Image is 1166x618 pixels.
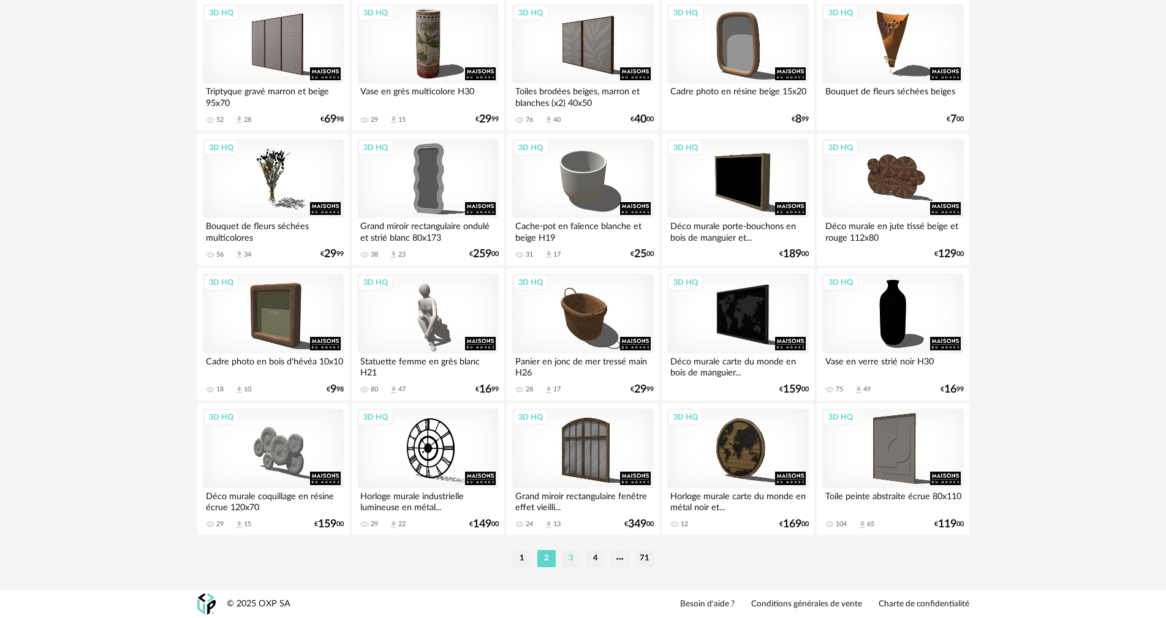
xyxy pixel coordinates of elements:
[668,5,703,21] div: 3D HQ
[553,520,561,529] div: 13
[227,598,290,610] div: © 2025 OXP SA
[371,251,378,259] div: 38
[667,353,808,378] div: Déco murale carte du monde en bois de manguier...
[668,409,703,425] div: 3D HQ
[938,520,956,529] span: 119
[389,385,398,394] span: Download icon
[203,218,344,243] div: Bouquet de fleurs séchées multicolores
[314,520,344,529] div: € 00
[513,409,548,425] div: 3D HQ
[635,550,654,567] li: 71
[822,353,963,378] div: Vase en verre strié noir H30
[512,83,653,108] div: Toiles brodées beiges, marron et blanches (x2) 40x50
[371,520,378,529] div: 29
[562,550,580,567] li: 3
[244,520,251,529] div: 15
[475,115,499,124] div: € 99
[389,520,398,529] span: Download icon
[822,488,963,513] div: Toile peinte abstraite écrue 80x110
[512,488,653,513] div: Grand miroir rectangulaire fenêtre effet vieilli...
[630,250,654,258] div: € 00
[216,116,224,124] div: 52
[244,251,251,259] div: 34
[823,140,858,156] div: 3D HQ
[867,520,874,529] div: 65
[479,115,491,124] span: 29
[244,116,251,124] div: 28
[197,403,349,535] a: 3D HQ Déco murale coquillage en résine écrue 120x70 29 Download icon 15 €15900
[244,385,251,394] div: 10
[634,385,646,394] span: 29
[667,83,808,108] div: Cadre photo en résine beige 15x20
[371,385,378,394] div: 80
[779,520,809,529] div: € 00
[235,520,244,529] span: Download icon
[680,599,735,610] a: Besoin d'aide ?
[630,385,654,394] div: € 99
[398,116,406,124] div: 15
[526,116,533,124] div: 76
[823,409,858,425] div: 3D HQ
[398,251,406,259] div: 23
[783,385,801,394] span: 159
[235,115,244,124] span: Download icon
[235,250,244,259] span: Download icon
[586,550,605,567] li: 4
[330,385,336,394] span: 9
[544,385,553,394] span: Download icon
[513,140,548,156] div: 3D HQ
[681,520,688,529] div: 12
[779,385,809,394] div: € 00
[197,134,349,266] a: 3D HQ Bouquet de fleurs séchées multicolores 56 Download icon 34 €2999
[544,250,553,259] span: Download icon
[475,385,499,394] div: € 99
[938,250,956,258] span: 129
[507,268,659,401] a: 3D HQ Panier en jonc de mer tressé main H26 28 Download icon 17 €2999
[479,385,491,394] span: 16
[327,385,344,394] div: € 98
[823,5,858,21] div: 3D HQ
[203,140,239,156] div: 3D HQ
[783,520,801,529] span: 169
[352,403,504,535] a: 3D HQ Horloge murale industrielle lumineuse en métal... 29 Download icon 22 €14900
[320,250,344,258] div: € 99
[357,83,498,108] div: Vase en grès multicolore H30
[203,409,239,425] div: 3D HQ
[526,520,533,529] div: 24
[389,250,398,259] span: Download icon
[934,250,964,258] div: € 00
[358,274,393,290] div: 3D HQ
[352,134,504,266] a: 3D HQ Grand miroir rectangulaire ondulé et strié blanc 80x173 38 Download icon 23 €25900
[662,134,814,266] a: 3D HQ Déco murale porte-bouchons en bois de manguier et... €18900
[197,268,349,401] a: 3D HQ Cadre photo en bois d'hévéa 10x10 18 Download icon 10 €998
[473,250,491,258] span: 259
[668,274,703,290] div: 3D HQ
[507,134,659,266] a: 3D HQ Cache-pot en faïence blanche et beige H19 31 Download icon 17 €2500
[216,385,224,394] div: 18
[320,115,344,124] div: € 98
[358,409,393,425] div: 3D HQ
[817,134,969,266] a: 3D HQ Déco murale en jute tissé beige et rouge 112x80 €12900
[357,353,498,378] div: Statuette femme en grès blanc H21
[792,115,809,124] div: € 99
[795,115,801,124] span: 8
[817,403,969,535] a: 3D HQ Toile peinte abstraite écrue 80x110 104 Download icon 65 €11900
[947,115,964,124] div: € 00
[389,115,398,124] span: Download icon
[634,250,646,258] span: 25
[358,5,393,21] div: 3D HQ
[197,594,216,615] img: OXP
[668,140,703,156] div: 3D HQ
[634,115,646,124] span: 40
[941,385,964,394] div: € 99
[537,550,556,567] li: 2
[235,385,244,394] span: Download icon
[751,599,862,610] a: Conditions générales de vente
[324,115,336,124] span: 69
[216,520,224,529] div: 29
[352,268,504,401] a: 3D HQ Statuette femme en grès blanc H21 80 Download icon 47 €1699
[216,251,224,259] div: 56
[203,274,239,290] div: 3D HQ
[662,268,814,401] a: 3D HQ Déco murale carte du monde en bois de manguier... €15900
[553,385,561,394] div: 17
